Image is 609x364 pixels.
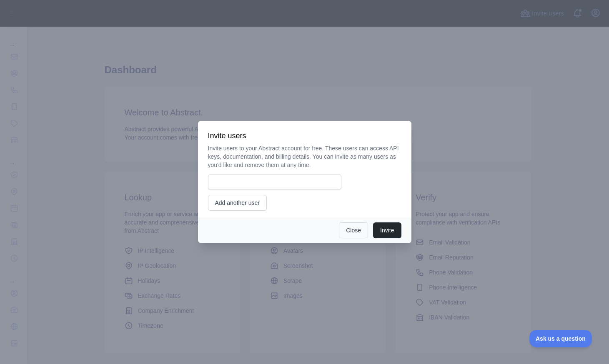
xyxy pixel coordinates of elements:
button: Add another user [208,195,267,211]
button: Invite [373,222,401,238]
h3: Invite users [208,131,401,141]
p: Invite users to your Abstract account for free. These users can access API keys, documentation, a... [208,144,401,169]
iframe: Toggle Customer Support [529,330,592,347]
button: Close [339,222,368,238]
